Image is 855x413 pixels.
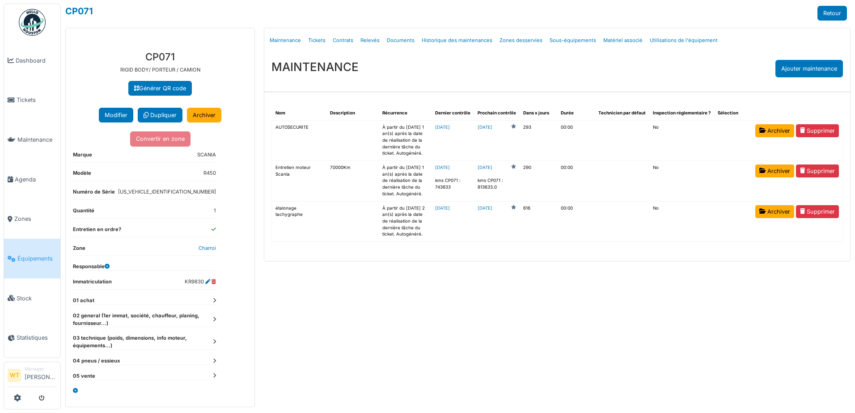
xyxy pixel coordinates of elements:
[383,30,418,51] a: Documents
[714,106,752,120] th: Sélection
[65,6,93,17] a: CP071
[557,161,595,201] td: 00:00
[796,124,839,137] a: Supprimer
[25,366,57,372] div: Manager
[435,165,450,170] a: [DATE]
[203,169,216,177] dd: R450
[8,369,21,382] li: WT
[329,30,357,51] a: Contrats
[73,169,91,181] dt: Modèle
[755,164,794,177] a: Archiver
[17,135,57,144] span: Maintenance
[17,333,57,342] span: Statistiques
[17,294,57,303] span: Stock
[16,56,57,65] span: Dashboard
[653,165,659,170] span: translation missing: fr.shared.no
[17,254,57,263] span: Équipements
[326,161,379,201] td: 70000Km
[653,206,659,211] span: translation missing: fr.shared.no
[478,124,492,131] a: [DATE]
[646,30,721,51] a: Utilisations de l'équipement
[379,106,432,120] th: Récurrence
[600,30,646,51] a: Matériel associé
[496,30,546,51] a: Zones desservies
[379,161,432,201] td: À partir du [DATE] 1 an(s) après la date de réalisation de la dernière tâche du ticket. Autogénéré.
[128,81,192,96] a: Générer QR code
[185,278,216,286] dd: KR9830
[520,120,557,160] td: 293
[796,164,839,177] a: Supprimer
[187,108,221,122] a: Archiver
[796,205,839,218] a: Supprimer
[357,30,383,51] a: Relevés
[435,206,450,211] a: [DATE]
[14,215,57,223] span: Zones
[272,106,326,120] th: Nom
[557,201,595,241] td: 00:00
[73,244,85,256] dt: Zone
[649,106,714,120] th: Inspection réglementaire ?
[520,106,557,120] th: Dans x jours
[418,30,496,51] a: Historique des maintenances
[272,161,326,201] td: Entretien moteur Scania
[326,106,379,120] th: Description
[73,357,216,365] dt: 04 pneus / essieux
[73,334,216,350] dt: 03 technique (poids, dimensions, info moteur, équipements...)
[557,120,595,160] td: 00:00
[379,120,432,160] td: À partir du [DATE] 1 an(s) après la date de réalisation de la dernière tâche du ticket. Autogénéré.
[73,297,216,304] dt: 01 achat
[73,207,94,218] dt: Quantité
[73,151,92,162] dt: Marque
[99,108,133,122] button: Modifier
[4,41,60,80] a: Dashboard
[8,366,57,387] a: WT Manager[PERSON_NAME]
[4,278,60,318] a: Stock
[199,245,216,251] a: Charroi
[266,30,305,51] a: Maintenance
[73,372,216,380] dt: 05 vente
[197,151,216,159] dd: SCANIA
[379,201,432,241] td: À partir du [DATE] 2 an(s) après la date de réalisation de la dernière tâche du ticket. Autogénéré.
[73,188,115,199] dt: Numéro de Série
[435,125,450,130] a: [DATE]
[73,226,121,237] dt: Entretien en ordre?
[4,199,60,239] a: Zones
[138,108,182,122] a: Dupliquer
[73,66,247,74] p: RIGID BODY/ PORTEUR / CAMION
[653,125,659,130] span: translation missing: fr.shared.no
[25,366,57,385] li: [PERSON_NAME]
[15,175,57,184] span: Agenda
[755,205,794,218] a: Archiver
[305,30,329,51] a: Tickets
[775,60,843,77] div: Ajouter maintenance
[520,201,557,241] td: 616
[432,161,474,201] td: kms CP071 : 743633
[4,120,60,160] a: Maintenance
[4,239,60,278] a: Équipements
[520,161,557,201] td: 290
[478,164,492,171] a: [DATE]
[271,60,359,74] h3: MAINTENANCE
[73,312,216,327] dt: 02 general (1er immat, société, chauffeur, planing, fournisseur...)
[474,106,520,120] th: Prochain contrôle
[755,124,794,137] a: Archiver
[73,278,112,289] dt: Immatriculation
[272,120,326,160] td: AUTOSECURITE
[4,160,60,199] a: Agenda
[817,6,847,21] a: Retour
[557,106,595,120] th: Durée
[4,318,60,358] a: Statistiques
[272,201,326,241] td: étalonage tachygraphe
[595,106,649,120] th: Technicien par défaut
[19,9,46,36] img: Badge_color-CXgf-gQk.svg
[546,30,600,51] a: Sous-équipements
[214,207,216,215] dd: 1
[432,106,474,120] th: Dernier contrôle
[17,96,57,104] span: Tickets
[73,263,110,270] dt: Responsable
[118,188,216,196] dd: [US_VEHICLE_IDENTIFICATION_NUMBER]
[478,205,492,212] a: [DATE]
[474,161,520,201] td: kms CP071 : 813633.0
[4,80,60,120] a: Tickets
[73,51,247,63] h3: CP071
